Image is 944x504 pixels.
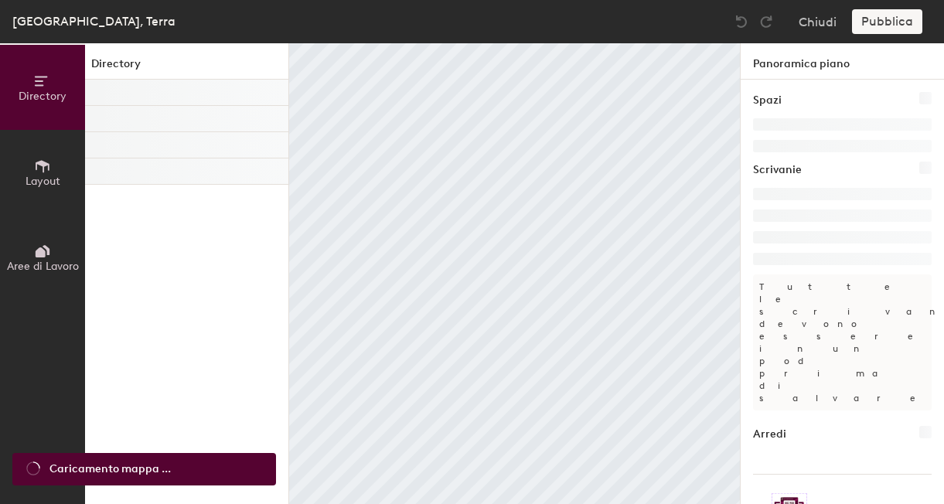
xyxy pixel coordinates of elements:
h1: Scrivanie [753,162,802,179]
h1: Arredi [753,426,786,443]
span: Aree di Lavoro [7,260,79,273]
h1: Spazi [753,92,782,109]
h1: Directory [85,56,288,80]
span: Layout [26,175,60,188]
img: Undo [734,14,749,29]
img: Redo [758,14,774,29]
button: Chiudi [799,9,837,34]
canvas: Map [289,43,740,504]
span: Directory [19,90,66,103]
div: [GEOGRAPHIC_DATA], Terra [12,12,176,31]
p: Tutte le scrivanie devono essere in un pod prima di salvare [753,274,932,410]
h1: Panoramica piano [741,43,944,80]
span: Caricamento mappa ... [49,461,171,478]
